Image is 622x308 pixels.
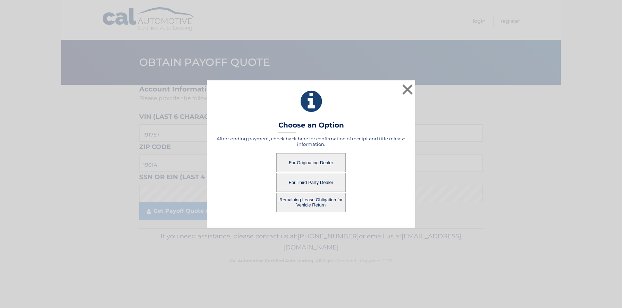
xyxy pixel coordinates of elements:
[276,193,346,212] button: Remaining Lease Obligation for Vehicle Return
[278,121,344,133] h3: Choose an Option
[401,82,414,96] button: ×
[276,173,346,192] button: For Third Party Dealer
[276,153,346,172] button: For Originating Dealer
[216,136,406,147] h5: After sending payment, check back here for confirmation of receipt and title release information.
